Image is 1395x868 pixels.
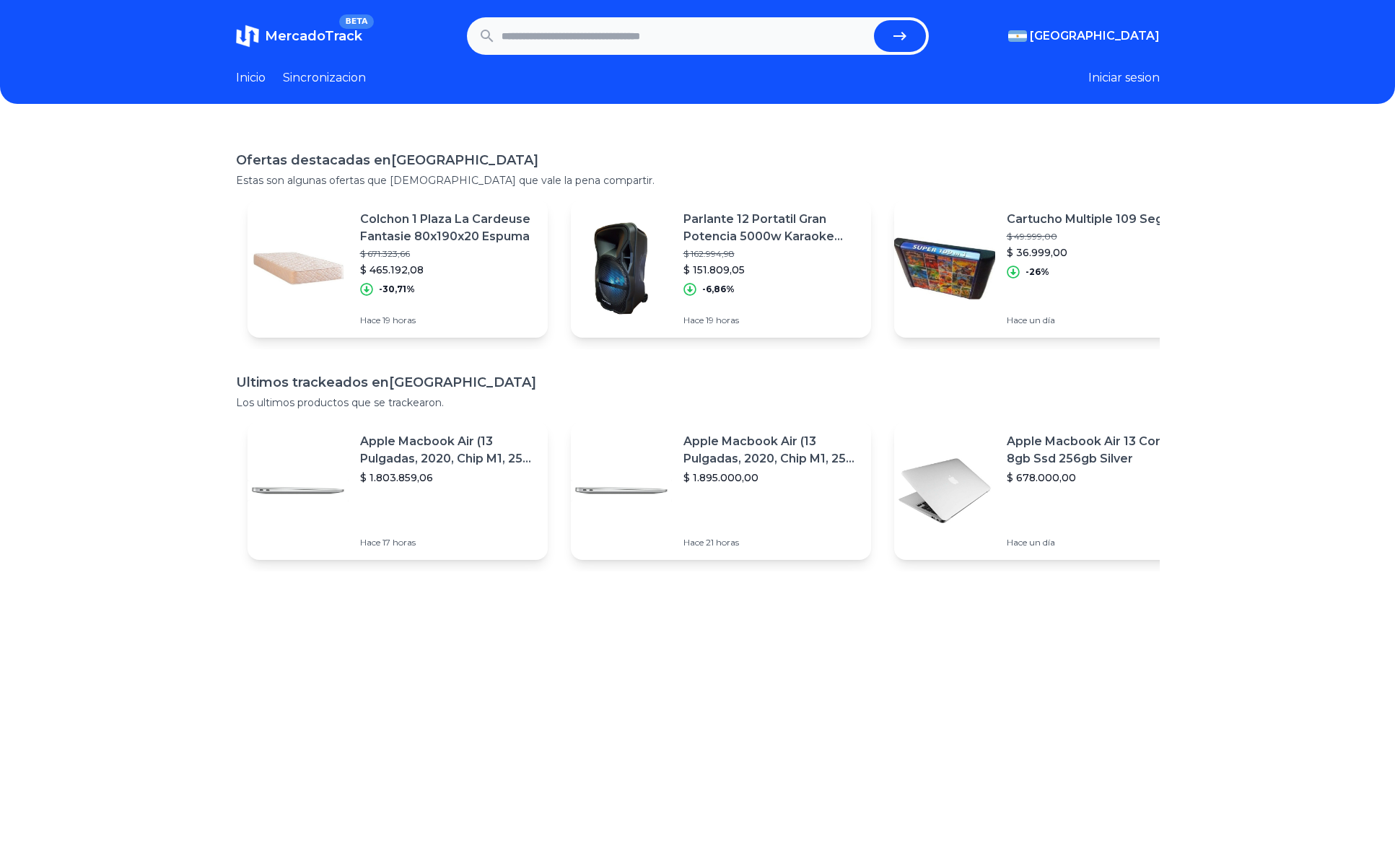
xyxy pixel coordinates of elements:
p: $ 1.895.000,00 [683,470,860,485]
p: $ 1.803.859,06 [360,470,536,485]
a: Featured imageApple Macbook Air (13 Pulgadas, 2020, Chip M1, 256 Gb De Ssd, 8 Gb De Ram) - Plata$... [248,421,548,560]
h1: Ofertas destacadas en [GEOGRAPHIC_DATA] [236,150,1160,170]
p: $ 678.000,00 [1007,470,1183,485]
a: Sincronizacion [283,69,366,87]
img: Featured image [248,218,349,319]
p: Hace 17 horas [360,537,536,548]
p: $ 162.994,98 [683,248,860,260]
img: Featured image [571,440,672,541]
p: $ 36.999,00 [1007,245,1171,260]
p: $ 465.192,08 [360,263,536,277]
p: $ 151.809,05 [683,263,860,277]
p: Colchon 1 Plaza La Cardeuse Fantasie 80x190x20 Espuma [360,211,536,245]
p: Apple Macbook Air (13 Pulgadas, 2020, Chip M1, 256 Gb De Ssd, 8 Gb De Ram) - Plata [360,433,536,468]
p: Apple Macbook Air (13 Pulgadas, 2020, Chip M1, 256 Gb De Ssd, 8 Gb De Ram) - Plata [683,433,860,468]
img: Argentina [1008,30,1027,42]
p: Hace un día [1007,537,1183,548]
img: Featured image [894,440,995,541]
a: Inicio [236,69,266,87]
a: Featured imageParlante 12 Portatil Gran Potencia 5000w Karaoke Bluetooth$ 162.994,98$ 151.809,05-... [571,199,871,338]
img: Featured image [894,218,995,319]
p: Hace un día [1007,315,1171,326]
p: $ 671.323,66 [360,248,536,260]
a: Featured imageApple Macbook Air (13 Pulgadas, 2020, Chip M1, 256 Gb De Ssd, 8 Gb De Ram) - Plata$... [571,421,871,560]
a: Featured imageCartucho Multiple 109 Sega$ 49.999,00$ 36.999,00-26%Hace un día [894,199,1194,338]
p: -26% [1026,266,1049,278]
p: Apple Macbook Air 13 Core I5 8gb Ssd 256gb Silver [1007,433,1183,468]
p: Cartucho Multiple 109 Sega [1007,211,1171,228]
p: Parlante 12 Portatil Gran Potencia 5000w Karaoke Bluetooth [683,211,860,245]
p: Los ultimos productos que se trackearon. [236,395,1160,410]
button: [GEOGRAPHIC_DATA] [1008,27,1160,45]
p: -6,86% [702,284,735,295]
img: Featured image [571,218,672,319]
img: MercadoTrack [236,25,259,48]
p: -30,71% [379,284,415,295]
a: MercadoTrackBETA [236,25,362,48]
p: Hace 21 horas [683,537,860,548]
a: Featured imageColchon 1 Plaza La Cardeuse Fantasie 80x190x20 Espuma$ 671.323,66$ 465.192,08-30,71... [248,199,548,338]
p: $ 49.999,00 [1007,231,1171,242]
h1: Ultimos trackeados en [GEOGRAPHIC_DATA] [236,372,1160,393]
img: Featured image [248,440,349,541]
p: Estas son algunas ofertas que [DEMOGRAPHIC_DATA] que vale la pena compartir. [236,173,1160,188]
button: Iniciar sesion [1088,69,1160,87]
span: BETA [339,14,373,29]
span: MercadoTrack [265,28,362,44]
p: Hace 19 horas [683,315,860,326]
a: Featured imageApple Macbook Air 13 Core I5 8gb Ssd 256gb Silver$ 678.000,00Hace un día [894,421,1194,560]
p: Hace 19 horas [360,315,536,326]
span: [GEOGRAPHIC_DATA] [1030,27,1160,45]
